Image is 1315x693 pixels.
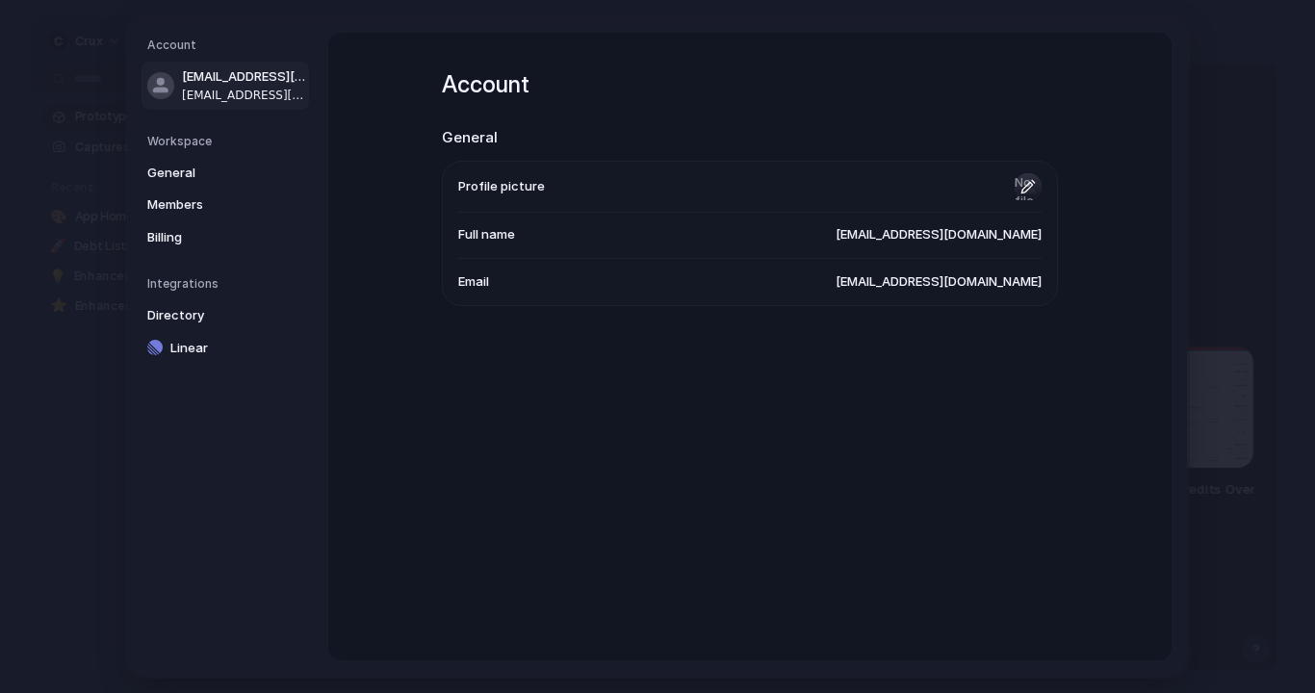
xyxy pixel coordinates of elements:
span: Directory [147,306,271,325]
span: Email [458,272,489,292]
span: [EMAIL_ADDRESS][DOMAIN_NAME] [836,272,1042,292]
a: Linear [142,333,309,364]
h5: Integrations [147,275,309,293]
span: Billing [147,228,271,247]
span: [EMAIL_ADDRESS][DOMAIN_NAME] [836,225,1042,244]
a: [EMAIL_ADDRESS][DOMAIN_NAME][EMAIL_ADDRESS][DOMAIN_NAME] [142,62,309,110]
h5: Workspace [147,133,309,150]
h2: General [442,127,1058,149]
h5: Account [147,37,309,54]
span: Profile picture [458,177,545,196]
span: Full name [458,225,515,244]
span: [EMAIL_ADDRESS][DOMAIN_NAME] [182,87,305,104]
a: General [142,158,309,189]
span: General [147,164,271,183]
span: Members [147,195,271,215]
a: Billing [142,222,309,253]
h1: Account [442,67,1058,102]
span: Linear [170,339,294,358]
a: Directory [142,300,309,331]
span: [EMAIL_ADDRESS][DOMAIN_NAME] [182,67,305,87]
a: Members [142,190,309,220]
